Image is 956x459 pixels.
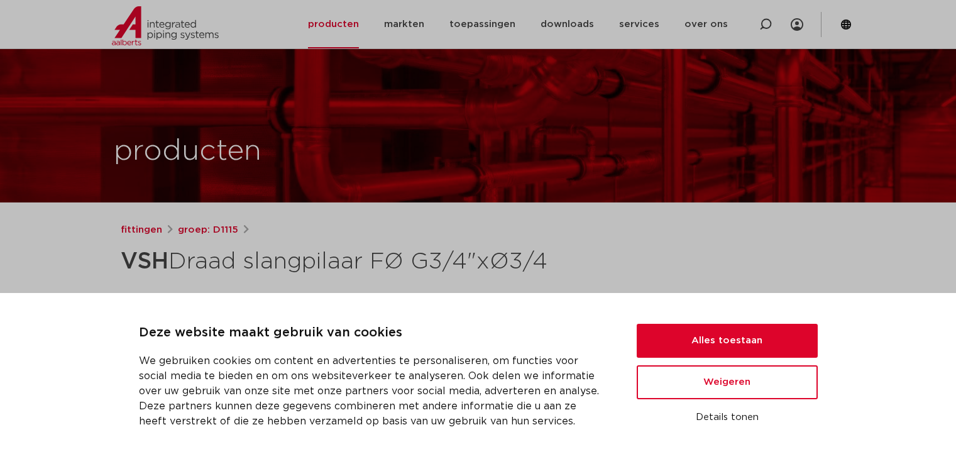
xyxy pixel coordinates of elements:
[121,223,162,238] a: fittingen
[139,323,607,343] p: Deze website maakt gebruik van cookies
[139,353,607,429] p: We gebruiken cookies om content en advertenties te personaliseren, om functies voor social media ...
[121,250,168,273] strong: VSH
[637,407,818,428] button: Details tonen
[637,365,818,399] button: Weigeren
[114,131,261,172] h1: producten
[178,223,238,238] a: groep: D1115
[121,243,593,280] h1: Draad slangpilaar FØ G3/4"xØ3/4
[637,324,818,358] button: Alles toestaan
